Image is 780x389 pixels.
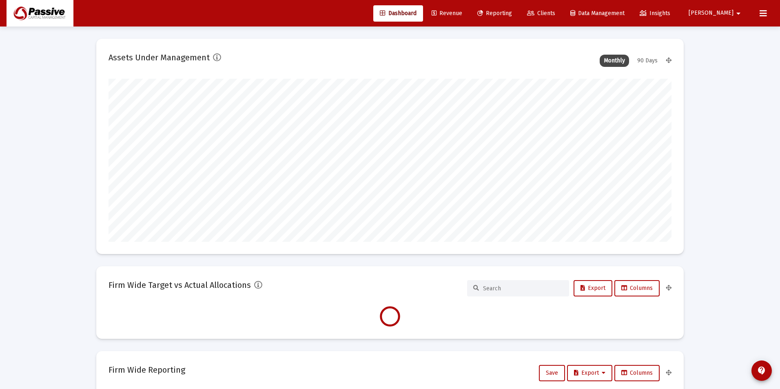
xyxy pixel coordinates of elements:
[600,55,629,67] div: Monthly
[614,280,660,296] button: Columns
[109,363,185,376] h2: Firm Wide Reporting
[633,55,662,67] div: 90 Days
[574,369,605,376] span: Export
[13,5,67,22] img: Dashboard
[633,5,677,22] a: Insights
[546,369,558,376] span: Save
[477,10,512,17] span: Reporting
[689,10,733,17] span: [PERSON_NAME]
[109,278,251,292] h2: Firm Wide Target vs Actual Allocations
[679,5,753,21] button: [PERSON_NAME]
[109,51,210,64] h2: Assets Under Management
[380,10,417,17] span: Dashboard
[570,10,625,17] span: Data Management
[527,10,555,17] span: Clients
[539,365,565,381] button: Save
[581,285,605,292] span: Export
[564,5,631,22] a: Data Management
[373,5,423,22] a: Dashboard
[614,365,660,381] button: Columns
[640,10,670,17] span: Insights
[471,5,519,22] a: Reporting
[733,5,743,22] mat-icon: arrow_drop_down
[425,5,469,22] a: Revenue
[567,365,612,381] button: Export
[621,285,653,292] span: Columns
[621,369,653,376] span: Columns
[432,10,462,17] span: Revenue
[757,366,767,376] mat-icon: contact_support
[483,285,563,292] input: Search
[574,280,612,296] button: Export
[521,5,562,22] a: Clients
